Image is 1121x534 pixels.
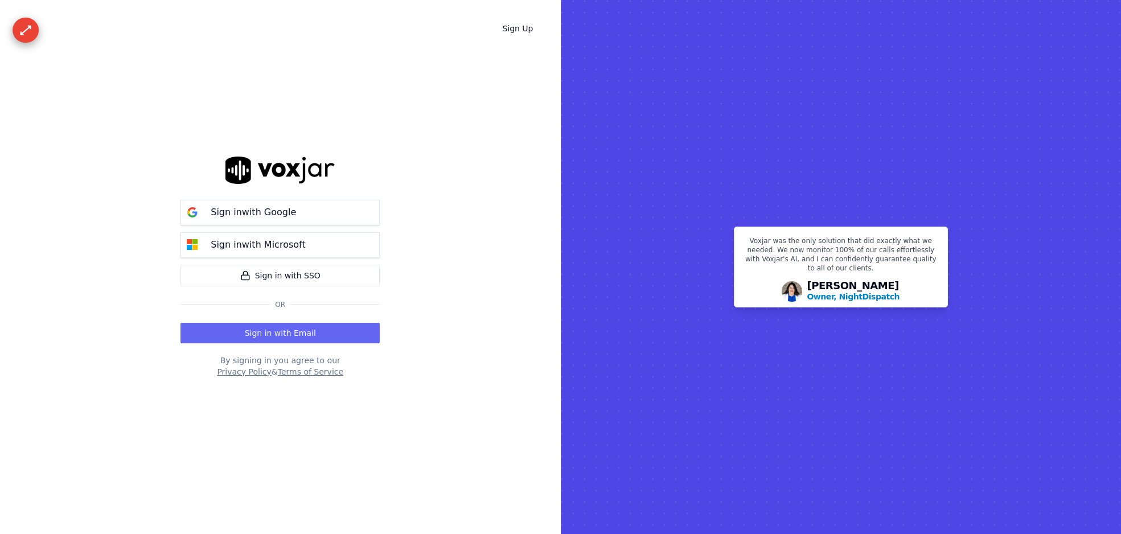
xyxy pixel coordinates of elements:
[180,323,380,343] button: Sign in with Email
[180,265,380,286] a: Sign in with SSO
[211,206,296,219] p: Sign in with Google
[741,236,941,277] p: Voxjar was the only solution that did exactly what we needed. We now monitor 100% of our calls ef...
[807,291,900,302] p: Owner, NightDispatch
[225,157,335,183] img: logo
[211,238,305,252] p: Sign in with Microsoft
[181,201,204,224] img: google Sign in button
[270,300,290,309] span: Or
[180,355,380,377] div: By signing in you agree to our &
[782,281,802,302] img: Avatar
[807,281,900,302] div: [PERSON_NAME]
[181,233,204,256] img: microsoft Sign in button
[278,366,343,377] button: Terms of Service
[217,366,271,377] button: Privacy Policy
[180,200,380,225] button: Sign inwith Google
[493,18,542,39] a: Sign Up
[15,19,36,40] div: ⟷
[180,232,380,258] button: Sign inwith Microsoft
